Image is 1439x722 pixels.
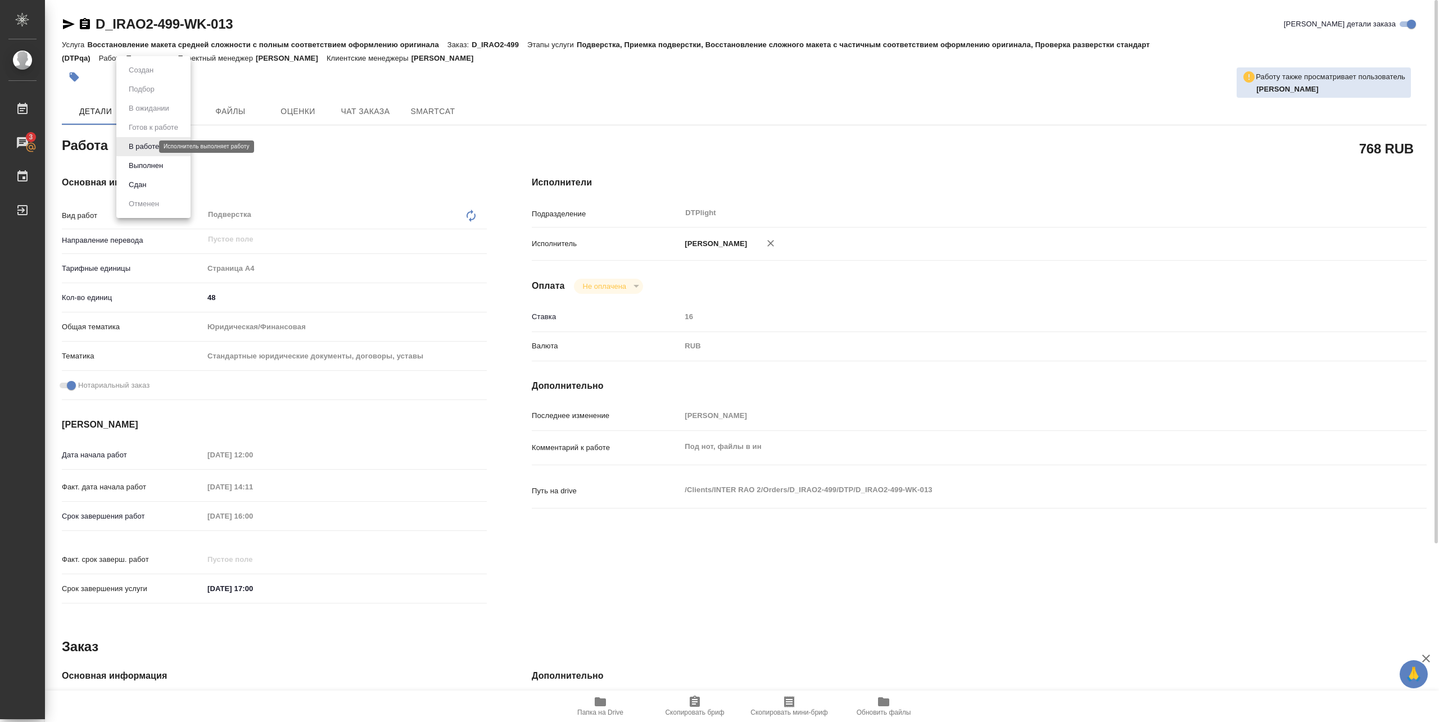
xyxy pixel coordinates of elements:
[125,160,166,172] button: Выполнен
[125,121,182,134] button: Готов к работе
[125,102,173,115] button: В ожидании
[125,83,158,96] button: Подбор
[125,179,150,191] button: Сдан
[125,140,162,153] button: В работе
[125,198,162,210] button: Отменен
[125,64,157,76] button: Создан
